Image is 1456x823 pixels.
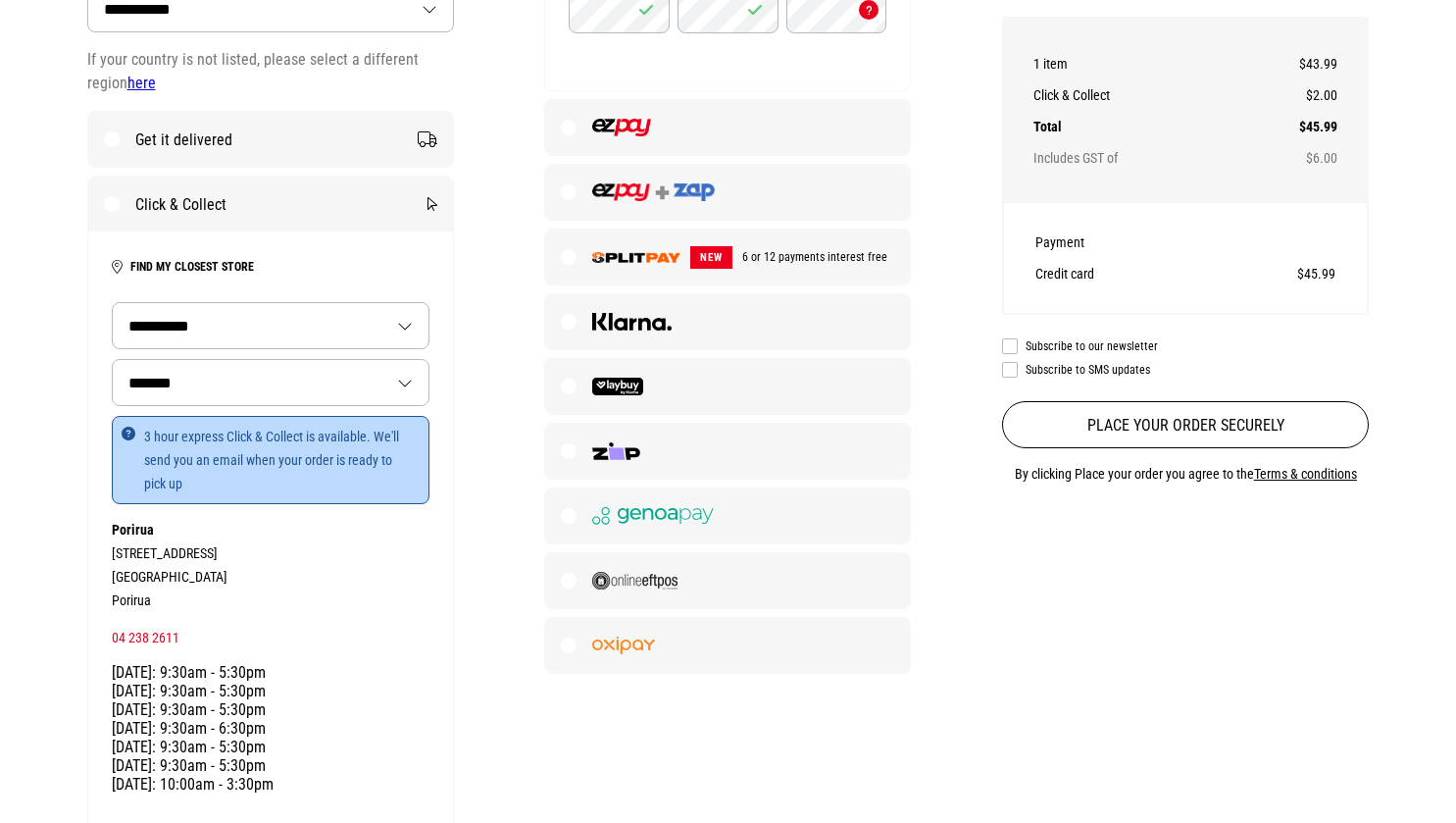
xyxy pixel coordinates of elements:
[592,637,655,654] img: Oxipay
[1002,462,1369,486] p: By clicking Place your order you agree to the
[592,572,678,590] img: Online EFTPOS
[112,522,154,538] strong: Porirua
[112,663,429,794] div: [DATE]: 9:30am - 5:30pm [DATE]: 9:30am - 5:30pm [DATE]: 9:30am - 5:30pm [DATE]: 9:30am - 6:30pm [...
[1243,142,1338,174] td: $6.00
[1254,466,1357,482] a: Terms & conditions
[1243,111,1338,142] td: $45.99
[130,255,254,279] button: Find my closest store
[592,252,680,263] img: SPLITPAY
[1035,258,1218,289] th: Credit card
[88,112,453,167] label: Get it delivered
[1033,142,1242,174] th: Includes GST of
[87,48,454,95] div: If your country is not listed, please select a different region
[112,630,179,645] a: 04 238 2611
[1002,338,1369,354] label: Subscribe to our newsletter
[1035,227,1218,258] th: Payment
[690,246,732,269] span: NEW
[112,545,227,608] span: [STREET_ADDRESS] [GEOGRAPHIC_DATA] Porirua
[592,442,640,460] img: Zip
[1033,111,1242,142] th: Total
[16,8,75,67] button: Open LiveChat chat widget
[732,250,887,264] span: 6 or 12 payments interest free
[592,119,650,136] img: EZPAY
[1033,79,1242,111] th: Click & Collect
[1243,48,1338,79] td: $43.99
[592,313,672,331] img: Klarna
[112,416,429,504] p: 3 hour express Click & Collect is available. We'll send you an email when your order is ready to ...
[88,177,453,231] label: Click & Collect
[592,183,715,201] img: EZPAYANDZAP
[1218,258,1336,289] td: $45.99
[592,507,714,525] img: Genoapay
[1243,79,1338,111] td: $2.00
[127,74,156,92] a: here
[1002,362,1369,378] label: Subscribe to SMS updates
[1033,48,1242,79] th: 1 item
[1002,401,1369,448] button: Place your order securely
[592,378,642,395] img: Laybuy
